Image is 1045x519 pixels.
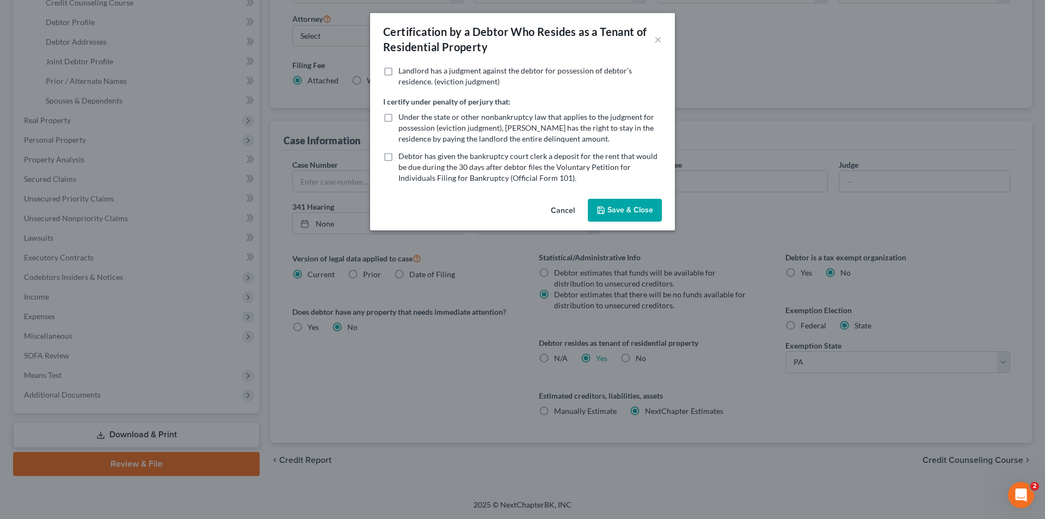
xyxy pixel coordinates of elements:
[383,24,654,54] div: Certification by a Debtor Who Resides as a Tenant of Residential Property
[654,33,662,46] button: ×
[1030,482,1039,491] span: 2
[588,199,662,222] button: Save & Close
[542,200,583,222] button: Cancel
[398,151,657,182] span: Debtor has given the bankruptcy court clerk a deposit for the rent that would be due during the 3...
[383,96,511,107] label: I certify under penalty of perjury that:
[1008,482,1034,508] iframe: Intercom live chat
[398,66,632,86] span: Landlord has a judgment against the debtor for possession of debtor’s residence. (eviction judgment)
[398,112,654,143] span: Under the state or other nonbankruptcy law that applies to the judgment for possession (eviction ...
